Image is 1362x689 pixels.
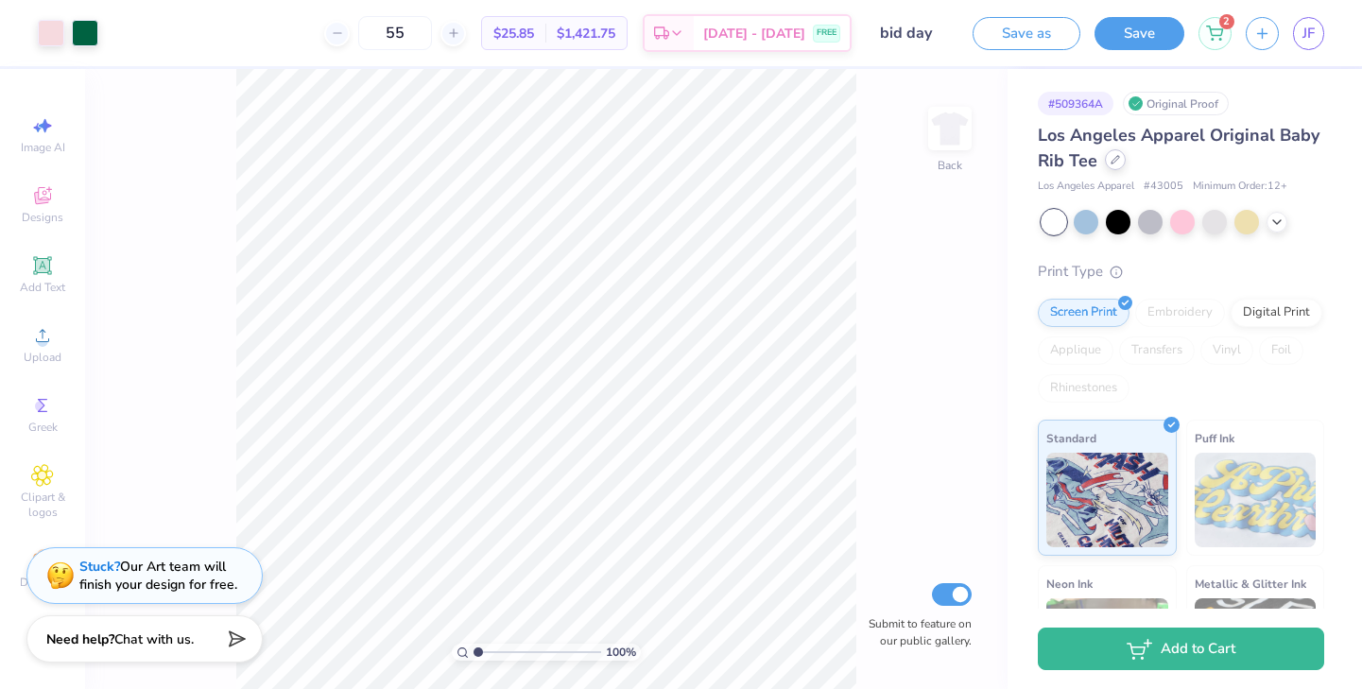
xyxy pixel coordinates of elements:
[79,558,237,594] div: Our Art team will finish your design for free.
[1038,336,1113,365] div: Applique
[493,24,534,43] span: $25.85
[1038,374,1129,403] div: Rhinestones
[358,16,432,50] input: – –
[79,558,120,576] strong: Stuck?
[1038,628,1324,670] button: Add to Cart
[1046,453,1168,547] img: Standard
[1095,17,1184,50] button: Save
[114,630,194,648] span: Chat with us.
[1200,336,1253,365] div: Vinyl
[931,110,969,147] img: Back
[1302,23,1315,44] span: JF
[866,14,958,52] input: Untitled Design
[28,420,58,435] span: Greek
[1046,574,1093,594] span: Neon Ink
[703,24,805,43] span: [DATE] - [DATE]
[20,280,65,295] span: Add Text
[1259,336,1303,365] div: Foil
[1038,92,1113,115] div: # 509364A
[1123,92,1229,115] div: Original Proof
[20,575,65,590] span: Decorate
[938,157,962,174] div: Back
[606,644,636,661] span: 100 %
[973,17,1080,50] button: Save as
[1038,299,1129,327] div: Screen Print
[1231,299,1322,327] div: Digital Print
[1119,336,1195,365] div: Transfers
[9,490,76,520] span: Clipart & logos
[858,615,972,649] label: Submit to feature on our public gallery.
[1195,453,1317,547] img: Puff Ink
[1038,124,1319,172] span: Los Angeles Apparel Original Baby Rib Tee
[1038,261,1324,283] div: Print Type
[46,630,114,648] strong: Need help?
[1144,179,1183,195] span: # 43005
[1195,428,1234,448] span: Puff Ink
[1135,299,1225,327] div: Embroidery
[21,140,65,155] span: Image AI
[1038,179,1134,195] span: Los Angeles Apparel
[1293,17,1324,50] a: JF
[1195,574,1306,594] span: Metallic & Glitter Ink
[24,350,61,365] span: Upload
[22,210,63,225] span: Designs
[1193,179,1287,195] span: Minimum Order: 12 +
[817,26,836,40] span: FREE
[557,24,615,43] span: $1,421.75
[1219,14,1234,29] span: 2
[1046,428,1096,448] span: Standard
